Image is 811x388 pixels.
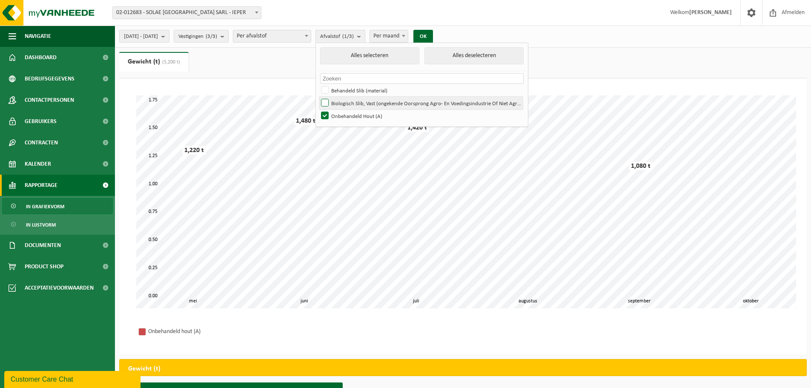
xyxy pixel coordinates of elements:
button: Alles selecteren [320,47,419,64]
span: Vestigingen [178,30,217,43]
a: In lijstvorm [2,216,113,233]
iframe: chat widget [4,369,142,388]
label: Behandeld Slib (material) [319,84,523,97]
label: Biologisch Slib, Vast (ongekende Oorsprong Agro- En Voedingsindustrie Of Niet Agro- En Voedingsin... [319,97,523,109]
button: Alles deselecteren [424,47,524,64]
span: Documenten [25,235,61,256]
button: [DATE] - [DATE] [119,30,169,43]
span: Kalender [25,153,51,175]
span: Afvalstof [320,30,354,43]
span: [DATE] - [DATE] [124,30,158,43]
span: Per maand [370,30,408,42]
div: 1,220 t [182,146,206,155]
span: (5,200 t) [160,60,180,65]
count: (1/3) [342,34,354,39]
div: 1,480 t [294,117,318,125]
button: Vestigingen(3/3) [174,30,229,43]
div: 1,420 t [405,124,429,132]
span: 02-012683 - SOLAE EUROPE SARL - IEPER [112,6,261,19]
a: In grafiekvorm [2,198,113,214]
button: Afvalstof(1/3) [315,30,365,43]
a: Gewicht (t) [119,52,189,72]
span: Acceptatievoorwaarden [25,277,94,299]
span: Contracten [25,132,58,153]
span: Per maand [370,30,408,43]
div: Onbehandeld hout (A) [148,326,259,337]
span: Per afvalstof [233,30,311,42]
input: Zoeken [320,73,524,84]
span: Rapportage [25,175,57,196]
div: 1,080 t [629,162,653,170]
span: Navigatie [25,26,51,47]
button: OK [413,30,433,43]
h2: Gewicht (t) [120,359,169,378]
span: Per afvalstof [233,30,311,43]
span: 02-012683 - SOLAE EUROPE SARL - IEPER [113,7,261,19]
label: Onbehandeld Hout (A) [319,109,523,122]
span: Product Shop [25,256,63,277]
span: Gebruikers [25,111,57,132]
count: (3/3) [206,34,217,39]
span: Bedrijfsgegevens [25,68,75,89]
span: Contactpersonen [25,89,74,111]
span: In grafiekvorm [26,198,64,215]
span: Dashboard [25,47,57,68]
strong: [PERSON_NAME] [689,9,732,16]
span: In lijstvorm [26,217,56,233]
